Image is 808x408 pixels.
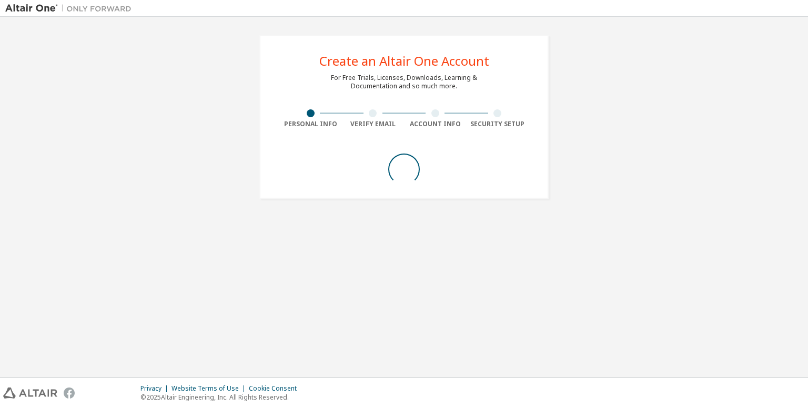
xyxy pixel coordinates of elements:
div: Personal Info [279,120,342,128]
div: Create an Altair One Account [319,55,489,67]
div: Website Terms of Use [171,384,249,393]
div: Cookie Consent [249,384,303,393]
div: For Free Trials, Licenses, Downloads, Learning & Documentation and so much more. [331,74,477,90]
div: Security Setup [467,120,529,128]
img: Altair One [5,3,137,14]
div: Verify Email [342,120,405,128]
div: Account Info [404,120,467,128]
div: Privacy [140,384,171,393]
img: facebook.svg [64,387,75,399]
p: © 2025 Altair Engineering, Inc. All Rights Reserved. [140,393,303,402]
img: altair_logo.svg [3,387,57,399]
